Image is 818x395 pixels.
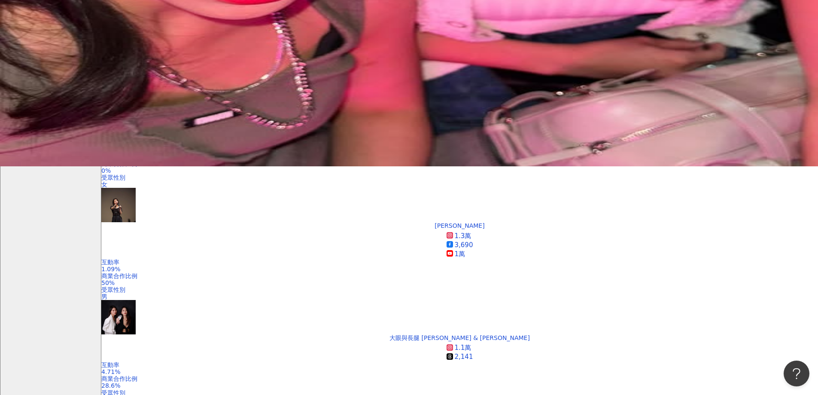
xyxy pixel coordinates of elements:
img: KOL Avatar [101,188,136,222]
div: 受眾性別 [101,174,818,181]
iframe: Help Scout Beacon - Open [784,361,809,386]
div: 1萬 [455,250,465,259]
div: 1.1萬 [455,343,471,352]
div: [PERSON_NAME] [435,222,484,229]
div: 商業合作比例 [101,375,818,382]
div: 受眾性別 [101,286,818,293]
img: KOL Avatar [101,300,136,334]
a: [PERSON_NAME]1.3萬3,6901萬互動率1.09%商業合作比例50%受眾性別男 [101,222,818,300]
div: 28.6% [101,382,818,389]
div: 4.71% [101,368,818,375]
div: 1.09% [101,266,818,273]
a: KOL Avatar [101,188,818,222]
div: 商業合作比例 [101,273,818,279]
div: 2,141 [455,352,473,361]
a: KOL Avatar [101,300,818,334]
div: 0% [101,167,818,174]
div: 互動率 [101,259,818,266]
div: 3,690 [455,241,473,250]
div: 1.3萬 [455,232,471,241]
div: 女 [101,181,818,188]
div: 大眼與長腿 [PERSON_NAME] & [PERSON_NAME] [389,334,530,341]
div: 互動率 [101,361,818,368]
div: 50% [101,279,818,286]
div: 男 [101,293,818,300]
